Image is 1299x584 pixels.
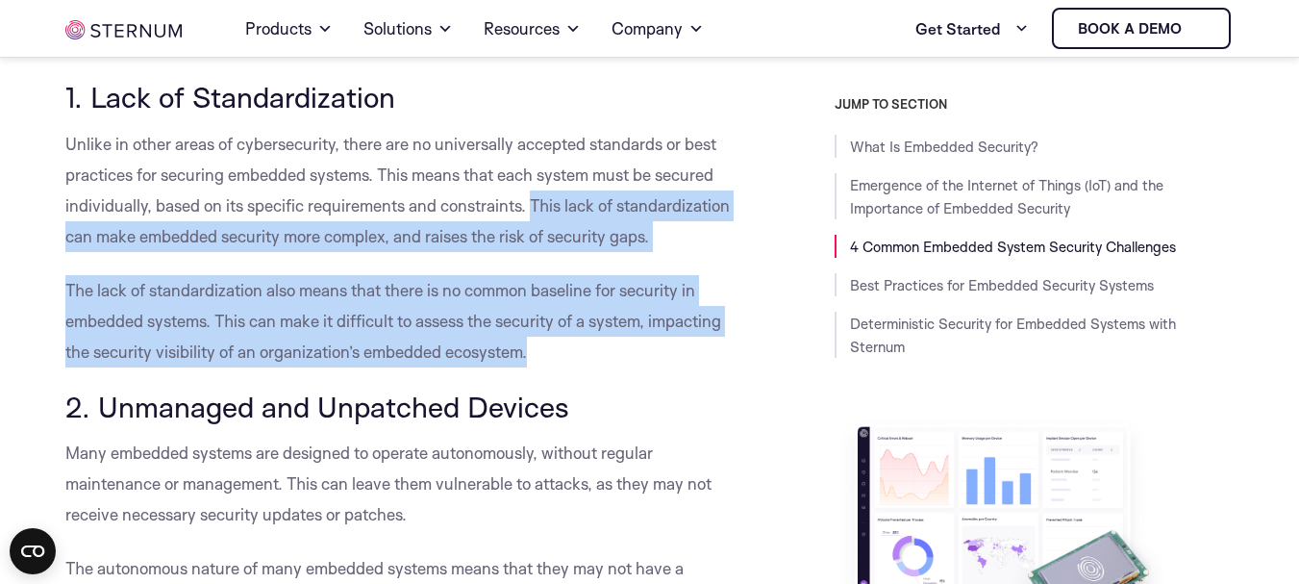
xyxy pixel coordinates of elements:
[484,2,581,56] a: Resources
[915,10,1029,48] a: Get Started
[1052,8,1231,49] a: Book a demo
[835,96,1235,112] h3: JUMP TO SECTION
[65,20,183,39] img: sternum iot
[850,276,1154,294] a: Best Practices for Embedded Security Systems
[65,134,730,246] span: Unlike in other areas of cybersecurity, there are no universally accepted standards or best pract...
[850,176,1163,217] a: Emergence of the Internet of Things (IoT) and the Importance of Embedded Security
[850,315,1176,356] a: Deterministic Security for Embedded Systems with Sternum
[363,2,453,56] a: Solutions
[850,238,1176,256] a: 4 Common Embedded System Security Challenges
[65,280,721,362] span: The lack of standardization also means that there is no common baseline for security in embedded ...
[850,138,1038,156] a: What Is Embedded Security?
[1189,21,1205,37] img: sternum iot
[245,2,333,56] a: Products
[65,79,395,114] span: 1. Lack of Standardization
[612,2,704,56] a: Company
[65,443,712,524] span: Many embedded systems are designed to operate autonomously, without regular maintenance or manage...
[10,528,56,574] button: Open CMP widget
[65,389,569,424] span: 2. Unmanaged and Unpatched Devices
